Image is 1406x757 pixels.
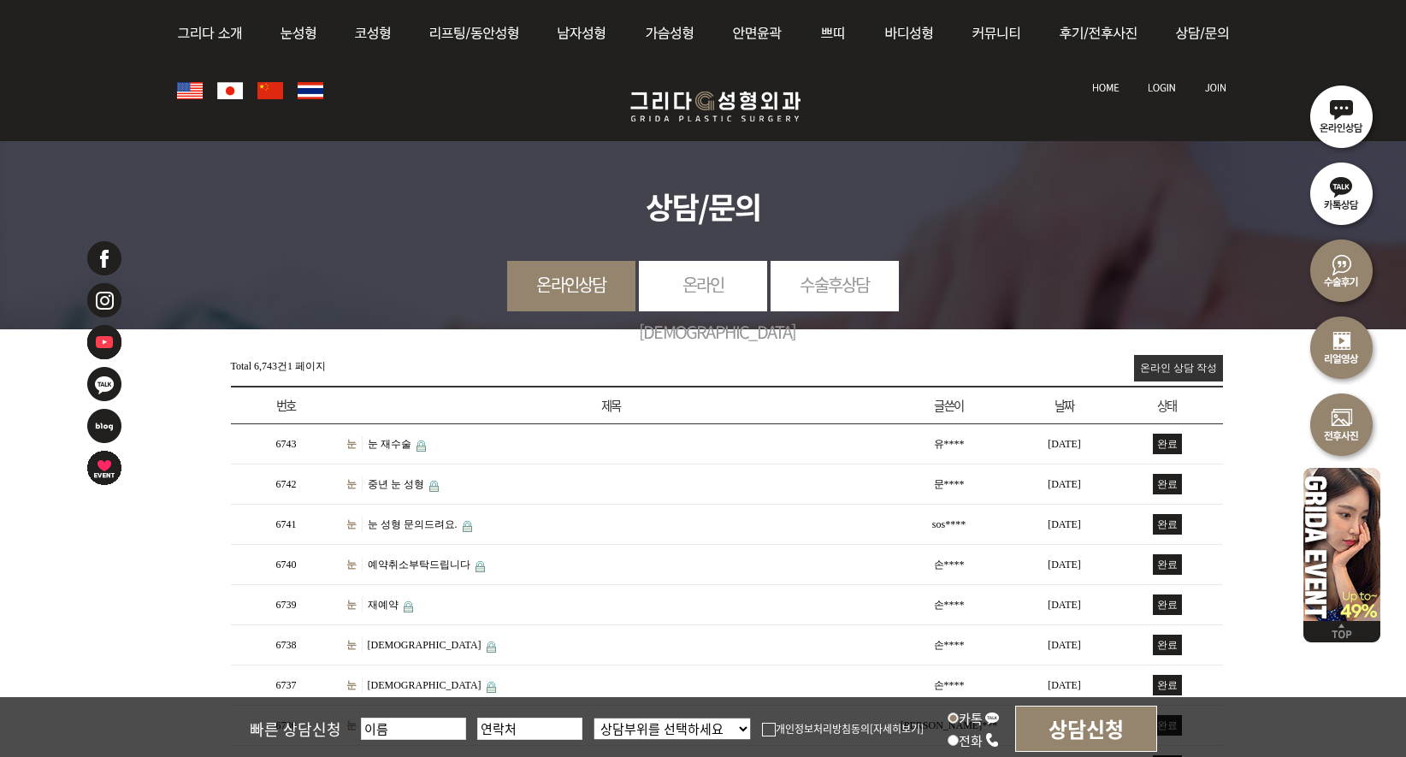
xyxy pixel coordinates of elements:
[771,261,899,308] a: 수술후상담
[1153,434,1182,454] span: 완료
[231,545,342,585] td: 6740
[368,438,411,450] a: 눈 재수술
[86,281,123,319] img: 인스타그램
[1303,77,1380,154] img: 온라인상담
[639,261,767,355] a: 온라인[DEMOGRAPHIC_DATA]
[984,710,1000,725] img: kakao_icon.png
[1148,83,1176,92] img: login_text.jpg
[86,240,123,277] img: 페이스북
[368,639,481,651] a: [DEMOGRAPHIC_DATA]
[231,360,288,372] span: Total 6,743건
[1303,154,1380,231] img: 카톡상담
[1018,424,1112,464] td: [DATE]
[231,387,342,424] th: 번호
[368,478,424,490] a: 중년 눈 성형
[346,597,363,612] a: 눈
[346,476,363,492] a: 눈
[346,557,363,572] a: 눈
[487,642,496,653] img: 비밀글
[361,718,466,740] input: 이름
[1303,462,1380,621] img: 이벤트
[86,365,123,403] img: 카카오톡
[870,721,924,736] a: [자세히보기]
[1112,387,1223,424] th: 상태
[948,709,1000,727] label: 카톡
[1092,83,1119,92] img: home_text.jpg
[1015,706,1157,752] input: 상담신청
[257,82,283,99] img: global_china.png
[346,436,363,452] a: 눈
[762,723,776,736] img: checkbox.png
[342,387,881,424] th: 제목
[86,449,123,487] img: 이벤트
[86,323,123,361] img: 유투브
[177,82,203,99] img: global_usa.png
[984,732,1000,748] img: call_icon.png
[1153,635,1182,655] span: 완료
[948,731,1000,749] label: 전화
[416,441,426,452] img: 비밀글
[1134,355,1223,381] a: 온라인 상담 작성
[507,261,635,308] a: 온라인상담
[463,521,472,532] img: 비밀글
[1303,385,1380,462] img: 수술전후사진
[477,718,582,740] input: 연락처
[346,517,363,532] a: 눈
[948,713,959,724] input: 카톡
[1153,514,1182,535] span: 완료
[250,718,341,740] span: 빠른 상담신청
[487,682,496,693] img: 비밀글
[1303,308,1380,385] img: 리얼영상
[346,677,363,693] a: 눈
[1204,83,1226,92] img: join_text.jpg
[231,355,327,374] div: 1 페이지
[948,735,959,746] input: 전화
[298,82,323,99] img: global_thailand.png
[1018,505,1112,545] td: [DATE]
[368,679,481,691] a: [DEMOGRAPHIC_DATA]
[231,505,342,545] td: 6741
[476,561,485,572] img: 비밀글
[429,481,439,492] img: 비밀글
[1153,474,1182,494] span: 완료
[1153,554,1182,575] span: 완료
[231,424,342,464] td: 6743
[1153,675,1182,695] span: 완료
[86,407,123,445] img: 네이버블로그
[368,559,470,571] a: 예약취소부탁드립니다
[1303,231,1380,308] img: 수술후기
[1018,625,1112,665] td: [DATE]
[231,585,342,625] td: 6739
[762,721,870,736] label: 개인정보처리방침동의
[1018,665,1112,706] td: [DATE]
[404,601,413,612] img: 비밀글
[368,599,399,611] a: 재예약
[1018,585,1112,625] td: [DATE]
[231,464,342,505] td: 6742
[346,637,363,653] a: 눈
[1054,396,1074,414] a: 날짜
[217,82,243,99] img: global_japan.png
[1153,594,1182,615] span: 완료
[231,625,342,665] td: 6738
[881,387,1018,424] th: 글쓴이
[231,665,342,706] td: 6737
[1018,545,1112,585] td: [DATE]
[613,86,818,127] img: 그리다성형외과
[1303,621,1380,642] img: 위로가기
[1018,464,1112,505] td: [DATE]
[368,518,458,530] a: 눈 성형 문의드려요.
